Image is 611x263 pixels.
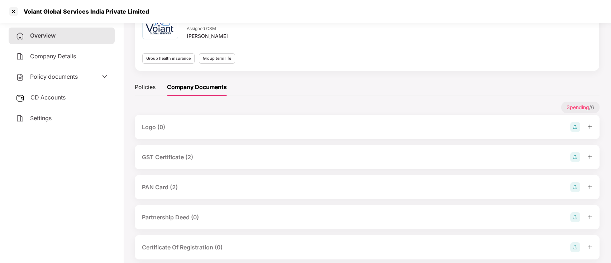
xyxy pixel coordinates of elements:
[142,183,178,192] div: PAN Card (2)
[587,184,592,189] span: plus
[142,213,199,222] div: Partnership Deed (0)
[142,123,165,132] div: Logo (0)
[30,115,52,122] span: Settings
[102,74,108,79] span: down
[561,102,600,113] p: / 6
[30,53,76,60] span: Company Details
[30,94,66,101] span: CD Accounts
[167,83,227,92] div: Company Documents
[587,214,592,219] span: plus
[587,124,592,129] span: plus
[570,242,580,252] img: svg+xml;base64,PHN2ZyB4bWxucz0iaHR0cDovL3d3dy53My5vcmcvMjAwMC9zdmciIHdpZHRoPSIyOCIgaGVpZ2h0PSIyOC...
[30,73,78,80] span: Policy documents
[16,114,24,123] img: svg+xml;base64,PHN2ZyB4bWxucz0iaHR0cDovL3d3dy53My5vcmcvMjAwMC9zdmciIHdpZHRoPSIyNCIgaGVpZ2h0PSIyNC...
[187,32,228,40] div: [PERSON_NAME]
[16,52,24,61] img: svg+xml;base64,PHN2ZyB4bWxucz0iaHR0cDovL3d3dy53My5vcmcvMjAwMC9zdmciIHdpZHRoPSIyNCIgaGVpZ2h0PSIyNC...
[142,153,193,162] div: GST Certificate (2)
[587,244,592,249] span: plus
[135,83,156,92] div: Policies
[570,212,580,222] img: svg+xml;base64,PHN2ZyB4bWxucz0iaHR0cDovL3d3dy53My5vcmcvMjAwMC9zdmciIHdpZHRoPSIyOCIgaGVpZ2h0PSIyOC...
[16,94,25,102] img: svg+xml;base64,PHN2ZyB3aWR0aD0iMjUiIGhlaWdodD0iMjQiIHZpZXdCb3g9IjAgMCAyNSAyNCIgZmlsbD0ibm9uZSIgeG...
[142,243,223,252] div: Certificate Of Registration (0)
[143,13,177,39] img: IMG_8296.jpg
[16,32,24,40] img: svg+xml;base64,PHN2ZyB4bWxucz0iaHR0cDovL3d3dy53My5vcmcvMjAwMC9zdmciIHdpZHRoPSIyNCIgaGVpZ2h0PSIyNC...
[570,122,580,132] img: svg+xml;base64,PHN2ZyB4bWxucz0iaHR0cDovL3d3dy53My5vcmcvMjAwMC9zdmciIHdpZHRoPSIyOCIgaGVpZ2h0PSIyOC...
[587,154,592,159] span: plus
[567,104,589,110] span: 3 pending
[19,8,149,15] div: Voiant Global Services India Private Limited
[142,53,195,64] div: Group health insurance
[187,25,228,32] div: Assigned CSM
[16,73,24,82] img: svg+xml;base64,PHN2ZyB4bWxucz0iaHR0cDovL3d3dy53My5vcmcvMjAwMC9zdmciIHdpZHRoPSIyNCIgaGVpZ2h0PSIyNC...
[570,182,580,192] img: svg+xml;base64,PHN2ZyB4bWxucz0iaHR0cDovL3d3dy53My5vcmcvMjAwMC9zdmciIHdpZHRoPSIyOCIgaGVpZ2h0PSIyOC...
[570,152,580,162] img: svg+xml;base64,PHN2ZyB4bWxucz0iaHR0cDovL3d3dy53My5vcmcvMjAwMC9zdmciIHdpZHRoPSIyOCIgaGVpZ2h0PSIyOC...
[199,53,235,64] div: Group term life
[30,32,56,39] span: Overview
